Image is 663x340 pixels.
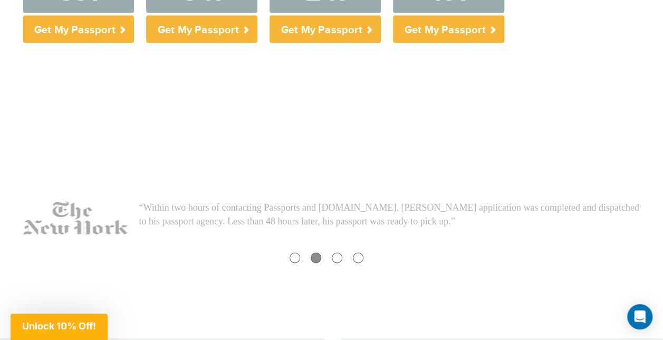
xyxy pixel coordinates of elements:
[15,74,648,201] iframe: Customer reviews powered by Trustpilot
[139,201,640,228] p: “Within two hours of contacting Passports and [DOMAIN_NAME], [PERSON_NAME] application was comple...
[23,15,134,43] p: Get My Passport
[627,304,652,329] div: Open Intercom Messenger
[11,314,108,340] div: Unlock 10% Off!
[22,320,96,332] span: Unlock 10% Off!
[393,15,504,43] p: Get My Passport
[23,201,129,254] img: NY-Times
[270,15,381,43] p: Get My Passport
[146,15,257,43] p: Get My Passport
